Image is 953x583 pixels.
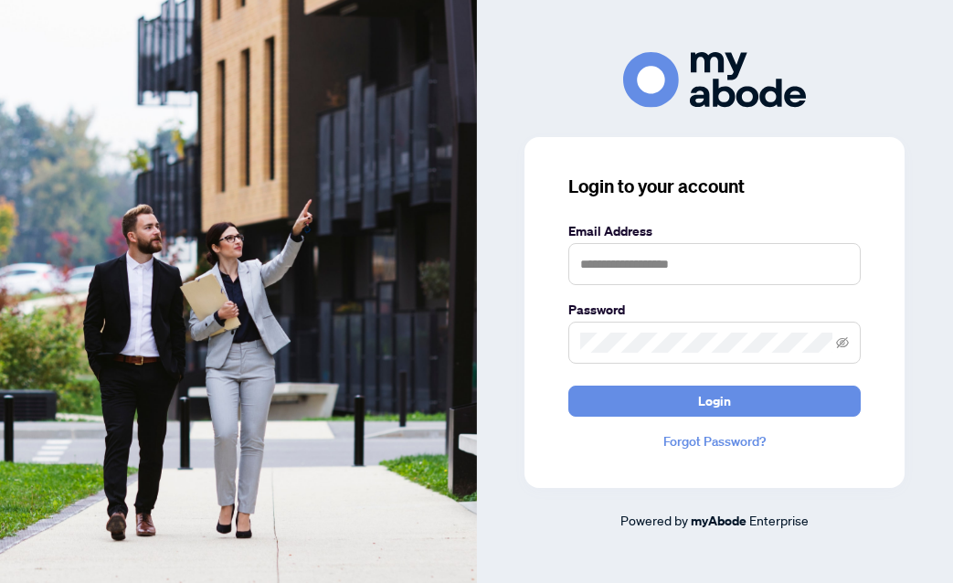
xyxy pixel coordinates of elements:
[568,221,861,241] label: Email Address
[568,174,861,199] h3: Login to your account
[568,300,861,320] label: Password
[836,336,849,349] span: eye-invisible
[749,512,809,528] span: Enterprise
[620,512,688,528] span: Powered by
[623,52,806,108] img: ma-logo
[568,386,861,417] button: Login
[691,511,747,531] a: myAbode
[698,387,731,416] span: Login
[568,431,861,451] a: Forgot Password?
